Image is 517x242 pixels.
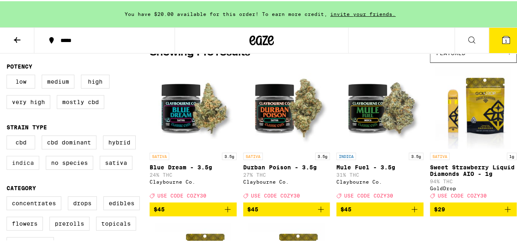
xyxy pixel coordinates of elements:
span: USE CODE COZY30 [251,192,300,197]
span: USE CODE COZY30 [157,192,206,197]
div: Claybourne Co. [336,178,423,183]
label: Mostly CBD [57,94,104,108]
span: USE CODE COZY30 [344,192,393,197]
div: Claybourne Co. [243,178,330,183]
label: Flowers [7,215,43,229]
a: Open page for Durban Poison - 3.5g from Claybourne Co. [243,66,330,201]
p: INDICA [336,151,356,159]
a: Open page for Mule Fuel - 3.5g from Claybourne Co. [336,66,423,201]
p: 3.5g [222,151,237,159]
button: Add to bag [150,201,237,215]
label: Edibles [103,195,140,209]
label: Indica [7,155,39,169]
legend: Potency [7,62,32,69]
label: High [81,73,110,87]
span: You have $20.00 available for this order! To earn more credit, [125,10,327,16]
label: Medium [42,73,74,87]
p: Mule Fuel - 3.5g [336,163,423,169]
p: 31% THC [336,171,423,176]
label: Low [7,73,35,87]
p: 1g [507,151,517,159]
p: SATIVA [430,151,450,159]
legend: Category [7,184,36,190]
img: Claybourne Co. - Blue Dream - 3.5g [152,66,234,147]
div: Claybourne Co. [150,178,237,183]
span: 1 [505,37,507,42]
p: SATIVA [243,151,263,159]
a: Open page for Sweet Strawberry Liquid Diamonds AIO - 1g from GoldDrop [430,66,517,201]
legend: Strain Type [7,123,47,129]
label: Topicals [96,215,136,229]
span: Hi. Need any help? [5,6,59,12]
p: 24% THC [150,171,237,176]
p: 3.5g [409,151,423,159]
label: Very High [7,94,50,108]
button: Add to bag [430,201,517,215]
p: SATIVA [150,151,169,159]
p: Blue Dream - 3.5g [150,163,237,169]
p: Sweet Strawberry Liquid Diamonds AIO - 1g [430,163,517,176]
span: $45 [247,205,258,211]
button: Add to bag [243,201,330,215]
label: No Species [46,155,93,169]
label: Concentrates [7,195,61,209]
img: Claybourne Co. - Durban Poison - 3.5g [246,66,327,147]
span: invite your friends. [327,10,398,16]
span: $45 [340,205,351,211]
span: USE CODE COZY30 [438,192,487,197]
label: Drops [68,195,97,209]
p: 94% THC [430,178,517,183]
label: CBD Dominant [42,134,96,148]
p: Durban Poison - 3.5g [243,163,330,169]
span: $29 [434,205,445,211]
p: 3.5g [315,151,330,159]
span: $45 [154,205,165,211]
img: Claybourne Co. - Mule Fuel - 3.5g [339,66,421,147]
label: Hybrid [103,134,136,148]
label: Sativa [100,155,132,169]
p: 27% THC [243,171,330,176]
button: Add to bag [336,201,423,215]
img: GoldDrop - Sweet Strawberry Liquid Diamonds AIO - 1g [435,66,511,147]
label: Prerolls [49,215,90,229]
label: CBD [7,134,35,148]
div: GoldDrop [430,184,517,190]
a: Open page for Blue Dream - 3.5g from Claybourne Co. [150,66,237,201]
